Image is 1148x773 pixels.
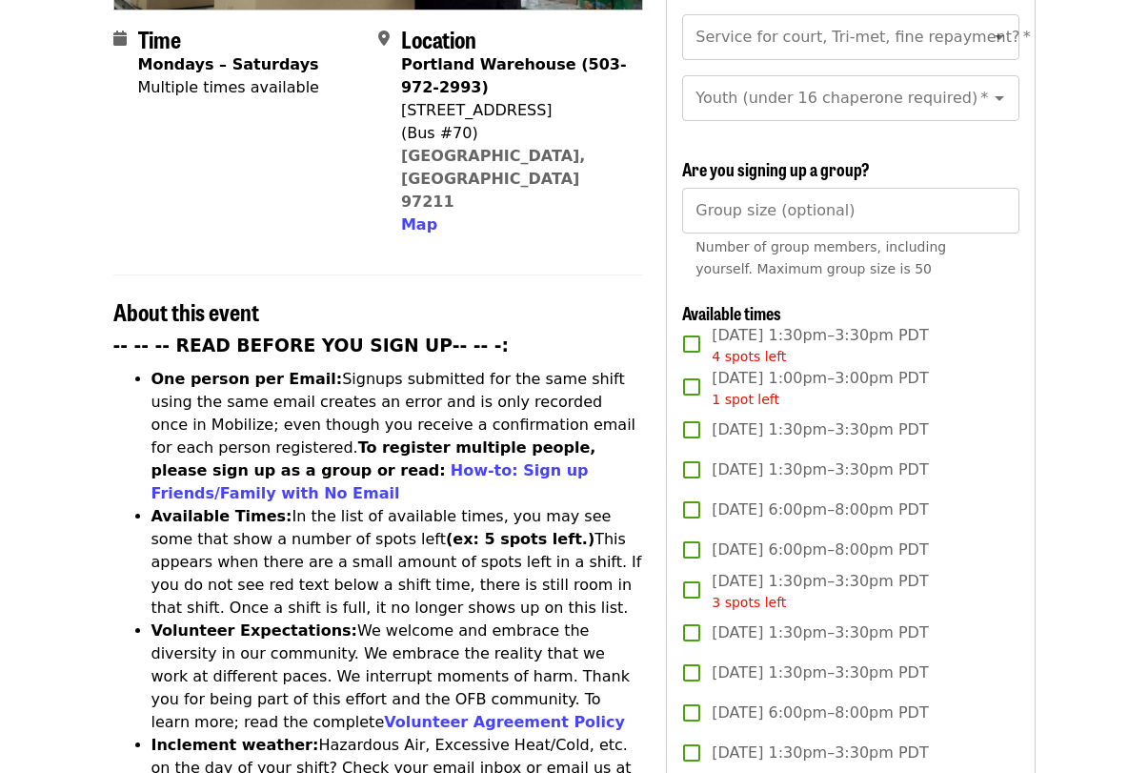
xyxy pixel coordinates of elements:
i: map-marker-alt icon [378,30,390,48]
span: [DATE] 1:30pm–3:30pm PDT [712,661,928,684]
strong: Volunteer Expectations: [151,621,358,640]
span: [DATE] 6:00pm–8:00pm PDT [712,539,928,561]
button: Map [401,214,437,236]
button: Open [986,85,1013,112]
strong: Inclement weather: [151,736,319,754]
i: calendar icon [113,30,127,48]
span: Location [401,22,476,55]
div: (Bus #70) [401,122,628,145]
li: Signups submitted for the same shift using the same email creates an error and is only recorded o... [151,368,644,505]
li: In the list of available times, you may see some that show a number of spots left This appears wh... [151,505,644,620]
span: [DATE] 1:30pm–3:30pm PDT [712,570,928,613]
span: Number of group members, including yourself. Maximum group size is 50 [695,239,946,276]
span: Available times [682,300,781,325]
div: [STREET_ADDRESS] [401,99,628,122]
span: 3 spots left [712,595,786,610]
span: [DATE] 1:30pm–3:30pm PDT [712,458,928,481]
input: [object Object] [682,188,1018,234]
a: [GEOGRAPHIC_DATA], [GEOGRAPHIC_DATA] 97211 [401,147,586,211]
span: 4 spots left [712,349,786,364]
strong: -- -- -- READ BEFORE YOU SIGN UP-- -- -: [113,336,510,356]
span: [DATE] 1:30pm–3:30pm PDT [712,742,928,764]
a: Volunteer Agreement Policy [384,713,625,731]
div: Multiple times available [138,76,319,99]
span: [DATE] 1:30pm–3:30pm PDT [712,418,928,441]
span: [DATE] 1:00pm–3:00pm PDT [712,367,928,410]
span: [DATE] 1:30pm–3:30pm PDT [712,621,928,644]
li: We welcome and embrace the diversity in our community. We embrace the reality that we work at dif... [151,620,644,734]
span: [DATE] 6:00pm–8:00pm PDT [712,702,928,724]
strong: To register multiple people, please sign up as a group or read: [151,438,596,479]
span: [DATE] 6:00pm–8:00pm PDT [712,498,928,521]
strong: One person per Email: [151,370,343,388]
strong: Available Times: [151,507,292,525]
strong: Portland Warehouse (503-972-2993) [401,55,627,96]
button: Open [986,24,1013,51]
strong: Mondays – Saturdays [138,55,319,73]
span: [DATE] 1:30pm–3:30pm PDT [712,324,928,367]
span: About this event [113,295,259,328]
span: Time [138,22,181,55]
span: Are you signing up a group? [682,156,870,181]
strong: (ex: 5 spots left.) [446,530,594,548]
a: How-to: Sign up Friends/Family with No Email [151,461,589,502]
span: 1 spot left [712,392,779,407]
span: Map [401,215,437,234]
